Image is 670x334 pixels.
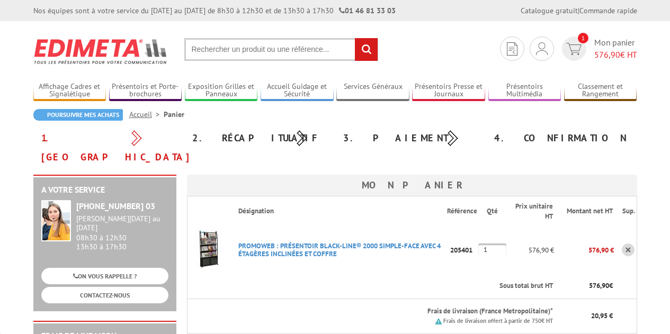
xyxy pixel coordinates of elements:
div: 4. Confirmation [486,129,637,148]
img: PROMOWEB : PRéSENTOIR BLACK-LINE® 2000 SIMPLE-FACE AVEC 4 éTAGèRES INCLINéES ET COFFRE [187,229,230,271]
div: 1. [GEOGRAPHIC_DATA] [33,129,184,167]
p: Prix unitaire HT [515,202,553,221]
a: Poursuivre mes achats [33,109,123,121]
span: 576,90 [589,281,609,290]
a: Catalogue gratuit [521,6,578,15]
input: rechercher [355,38,378,61]
li: Panier [164,109,184,120]
a: PROMOWEB : PRéSENTOIR BLACK-LINE® 2000 SIMPLE-FACE AVEC 4 éTAGèRES INCLINéES ET COFFRE [238,241,441,258]
span: 20,95 € [591,311,613,320]
p: € [562,281,613,291]
th: Sup. [614,196,637,227]
img: picto.png [435,318,442,324]
a: Présentoirs et Porte-brochures [109,82,182,100]
a: Affichage Cadres et Signalétique [33,82,106,100]
div: Nos équipes sont à votre service du [DATE] au [DATE] de 8h30 à 12h30 et de 13h30 à 17h30 [33,5,396,16]
h3: Mon panier [187,175,637,196]
a: Classement et Rangement [564,82,637,100]
img: devis rapide [507,42,517,56]
a: Exposition Grilles et Panneaux [185,82,258,100]
p: 205401 [447,241,478,259]
th: Désignation [230,196,447,227]
a: Présentoirs Multimédia [488,82,561,100]
div: 2. Récapitulatif [184,129,335,148]
div: 08h30 à 12h30 13h30 à 17h30 [76,214,168,251]
p: Frais de livraison (France Metropolitaine)* [238,306,553,317]
a: ON VOUS RAPPELLE ? [41,268,168,284]
p: 576,90 € [506,241,555,259]
p: 576,90 € [554,241,614,259]
a: CONTACTEZ-NOUS [41,287,168,303]
div: | [521,5,637,16]
th: Sous total brut HT [230,274,555,299]
a: Commande rapide [579,6,637,15]
h2: A votre service [41,185,168,195]
span: 576,90 [594,49,620,60]
a: Services Généraux [336,82,409,100]
a: Accueil [129,110,164,119]
th: Qté [478,196,506,227]
strong: [PHONE_NUMBER] 03 [76,201,155,211]
span: 1 [578,33,588,43]
a: Accueil Guidage et Sécurité [261,82,334,100]
p: Montant net HT [562,206,613,216]
span: € HT [594,49,637,61]
strong: 01 46 81 33 03 [339,6,396,15]
img: devis rapide [566,43,582,55]
span: Mon panier [594,37,637,61]
a: Présentoirs Presse et Journaux [412,82,485,100]
img: devis rapide [536,42,548,55]
img: widget-service.jpg [41,200,71,241]
small: Frais de livraison offert à partir de 750€ HT [443,317,553,324]
img: Edimeta [33,32,168,71]
input: Rechercher un produit ou une référence... [184,38,378,61]
a: devis rapide 1 Mon panier 576,90€ HT [559,37,637,61]
div: 3. Paiement [335,129,486,148]
p: Référence [447,206,477,216]
div: [PERSON_NAME][DATE] au [DATE] [76,214,168,232]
